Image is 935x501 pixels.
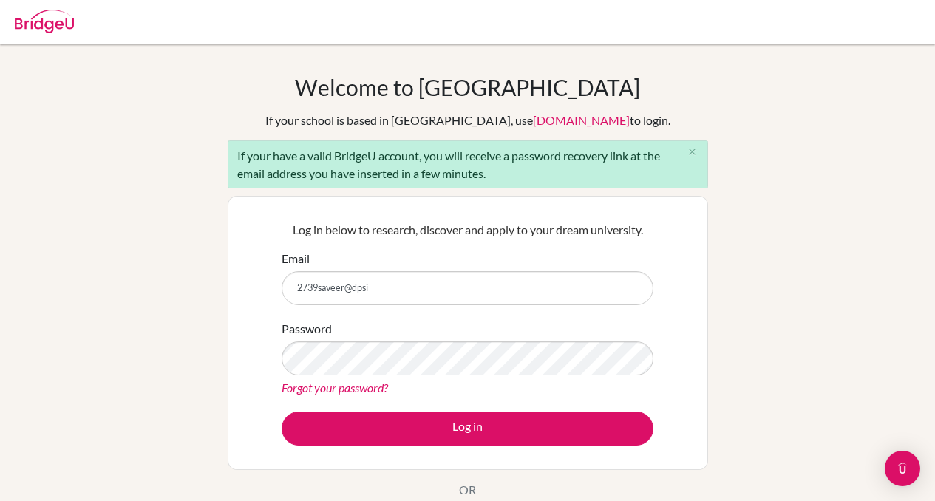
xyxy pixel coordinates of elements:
label: Email [282,250,310,267]
div: If your have a valid BridgeU account, you will receive a password recovery link at the email addr... [228,140,708,188]
p: Log in below to research, discover and apply to your dream university. [282,221,653,239]
label: Password [282,320,332,338]
button: Log in [282,412,653,446]
button: Close [678,141,707,163]
h1: Welcome to [GEOGRAPHIC_DATA] [295,74,640,100]
img: Bridge-U [15,10,74,33]
a: [DOMAIN_NAME] [533,113,630,127]
div: If your school is based in [GEOGRAPHIC_DATA], use to login. [265,112,670,129]
div: Open Intercom Messenger [885,451,920,486]
p: OR [459,481,476,499]
a: Forgot your password? [282,381,388,395]
i: close [687,146,698,157]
